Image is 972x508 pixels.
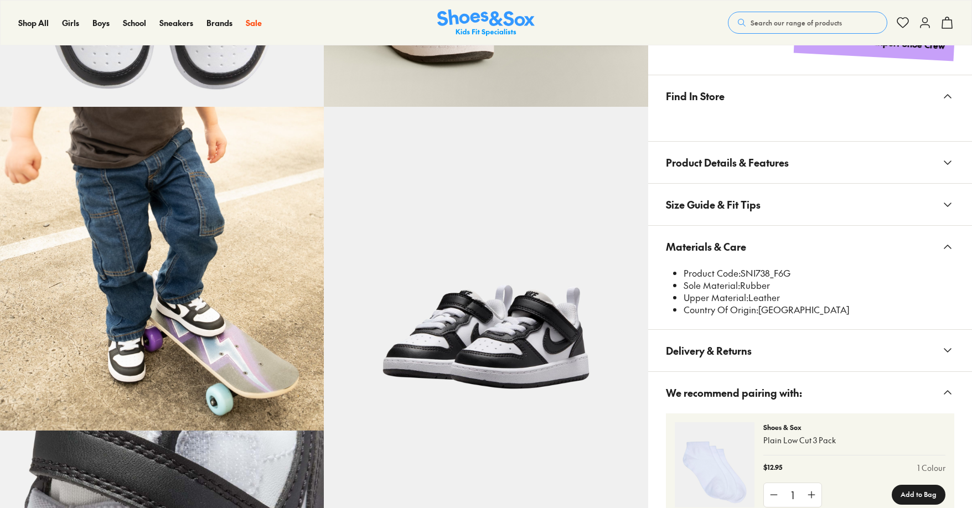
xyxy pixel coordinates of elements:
[62,17,79,28] span: Girls
[684,267,954,279] li: SNI738_F6G
[159,17,193,29] a: Sneakers
[684,304,954,316] li: [GEOGRAPHIC_DATA]
[684,303,758,315] span: Country Of Origin:
[123,17,146,29] a: School
[666,230,746,263] span: Materials & Care
[92,17,110,28] span: Boys
[763,422,945,432] p: Shoes & Sox
[684,291,748,303] span: Upper Material:
[666,334,752,367] span: Delivery & Returns
[684,279,740,291] span: Sole Material:
[763,434,945,446] p: Plain Low Cut 3 Pack
[892,485,945,505] button: Add to Bag
[675,422,754,507] img: 4-356389_1
[18,17,49,28] span: Shop All
[666,80,725,112] span: Find In Store
[324,107,648,431] img: 7-552062_1
[437,9,535,37] a: Shoes & Sox
[159,17,193,28] span: Sneakers
[648,142,972,183] button: Product Details & Features
[92,17,110,29] a: Boys
[62,17,79,29] a: Girls
[648,372,972,413] button: We recommend pairing with:
[648,330,972,371] button: Delivery & Returns
[763,462,782,474] p: $12.95
[784,483,802,507] div: 1
[437,9,535,37] img: SNS_Logo_Responsive.svg
[684,292,954,304] li: Leather
[728,12,887,34] button: Search our range of products
[666,188,761,221] span: Size Guide & Fit Tips
[123,17,146,28] span: School
[666,146,789,179] span: Product Details & Features
[648,75,972,117] button: Find In Store
[246,17,262,28] span: Sale
[684,279,954,292] li: Rubber
[684,267,741,279] span: Product Code:
[666,376,802,409] span: We recommend pairing with:
[206,17,232,29] a: Brands
[648,184,972,225] button: Size Guide & Fit Tips
[206,17,232,28] span: Brands
[666,117,954,128] iframe: Find in Store
[18,17,49,29] a: Shop All
[917,462,945,474] a: 1 Colour
[246,17,262,29] a: Sale
[751,18,842,28] span: Search our range of products
[648,226,972,267] button: Materials & Care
